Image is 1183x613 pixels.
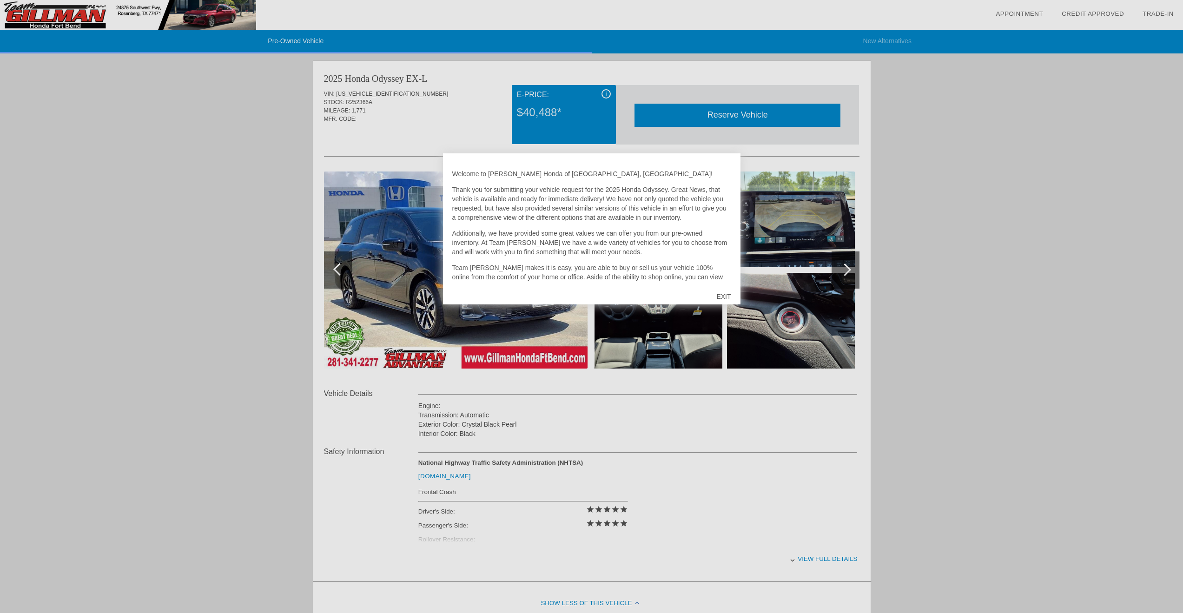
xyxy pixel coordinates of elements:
p: Additionally, we have provided some great values we can offer you from our pre-owned inventory. A... [452,229,731,257]
p: Thank you for submitting your vehicle request for the 2025 Honda Odyssey. Great News, that vehicl... [452,185,731,222]
p: Team [PERSON_NAME] makes it is easy, you are able to buy or sell us your vehicle 100% online from... [452,263,731,310]
a: Credit Approved [1062,10,1124,17]
div: EXIT [707,283,740,310]
p: Welcome to [PERSON_NAME] Honda of [GEOGRAPHIC_DATA], [GEOGRAPHIC_DATA]! [452,169,731,178]
a: Trade-In [1143,10,1174,17]
a: Appointment [996,10,1043,17]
